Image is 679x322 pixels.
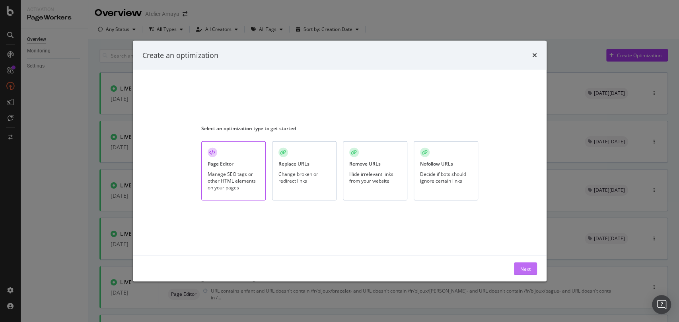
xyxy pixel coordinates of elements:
div: Select an optimization type to get started [201,125,478,132]
div: times [532,50,537,60]
div: Change broken or redirect links [278,170,330,184]
div: Nofollow URLs [420,160,453,167]
div: Manage SEO tags or other HTML elements on your pages [208,170,259,191]
div: Decide if bots should ignore certain links [420,170,472,184]
div: Replace URLs [278,160,309,167]
div: Next [520,265,531,272]
button: Next [514,262,537,275]
div: Hide irrelevant links from your website [349,170,401,184]
div: Page Editor [208,160,233,167]
div: modal [133,40,547,282]
div: Remove URLs [349,160,381,167]
div: Create an optimization [142,50,218,60]
div: Open Intercom Messenger [652,295,671,314]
